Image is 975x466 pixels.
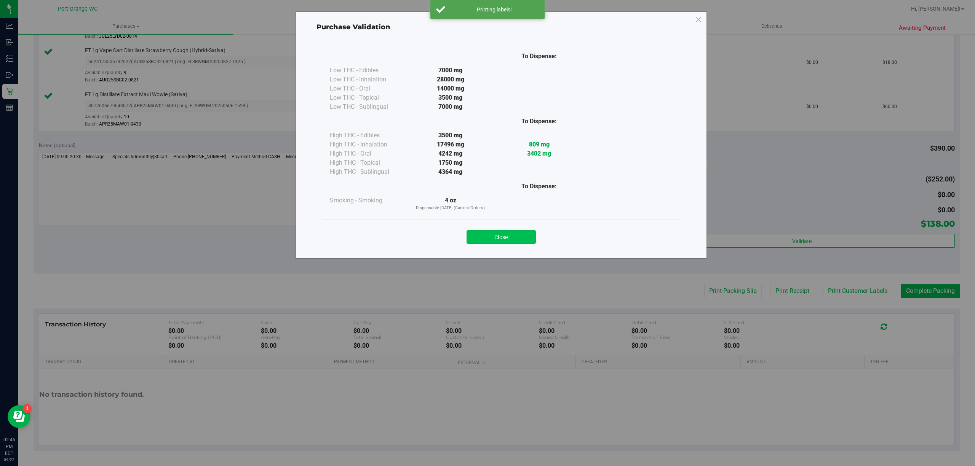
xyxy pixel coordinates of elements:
div: Low THC - Oral [330,84,406,93]
div: Low THC - Topical [330,93,406,102]
iframe: Resource center unread badge [22,404,32,413]
div: 28000 mg [406,75,495,84]
div: To Dispense: [495,182,583,191]
div: 14000 mg [406,84,495,93]
div: To Dispense: [495,52,583,61]
div: Printing labels! [449,6,539,13]
div: 7000 mg [406,102,495,111]
div: Low THC - Sublingual [330,102,406,111]
iframe: Resource center [8,405,30,428]
p: Dispensable [DATE] (Current Orders) [406,205,495,212]
div: 1750 mg [406,158,495,167]
div: High THC - Topical [330,158,406,167]
div: 7000 mg [406,66,495,75]
div: High THC - Inhalation [330,140,406,149]
div: 4364 mg [406,167,495,177]
div: 4 oz [406,196,495,212]
div: To Dispense: [495,117,583,126]
div: High THC - Sublingual [330,167,406,177]
div: High THC - Edibles [330,131,406,140]
div: 17496 mg [406,140,495,149]
strong: 3402 mg [527,150,551,157]
div: Smoking - Smoking [330,196,406,205]
strong: 809 mg [529,141,550,148]
div: High THC - Oral [330,149,406,158]
div: 3500 mg [406,131,495,140]
div: 4242 mg [406,149,495,158]
div: Low THC - Edibles [330,66,406,75]
span: Purchase Validation [316,23,390,31]
button: Close [467,230,536,244]
div: 3500 mg [406,93,495,102]
div: Low THC - Inhalation [330,75,406,84]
